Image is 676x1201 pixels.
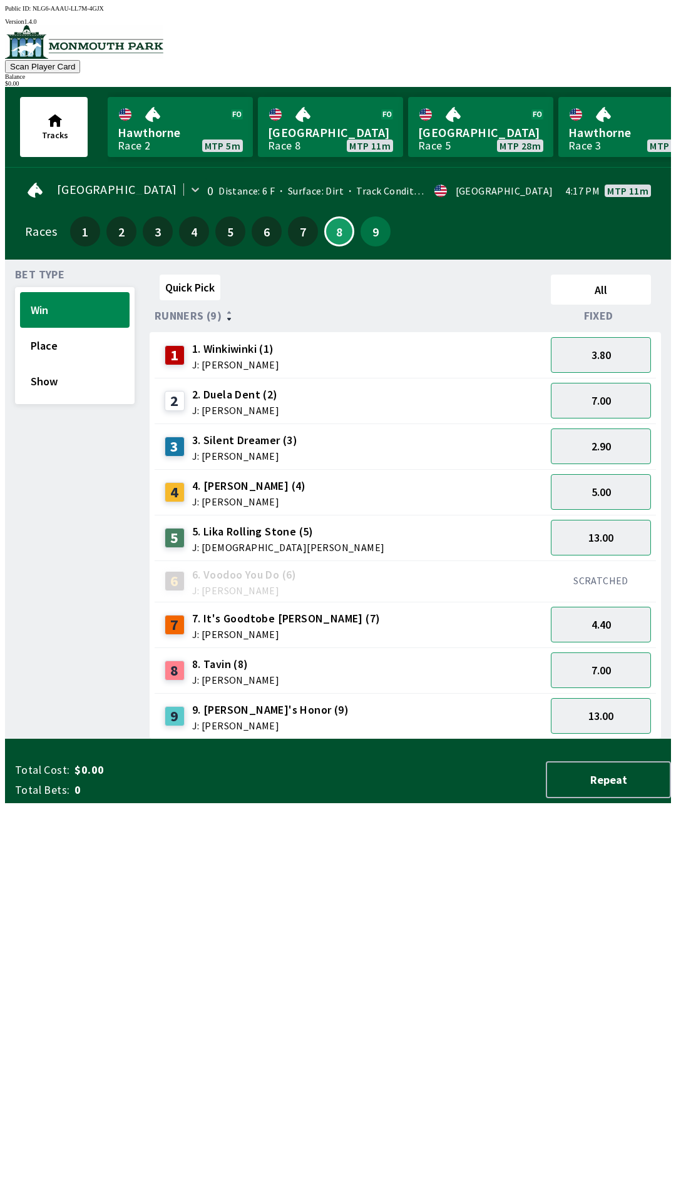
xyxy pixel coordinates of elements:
[165,482,185,502] div: 4
[74,783,272,798] span: 0
[551,474,651,510] button: 5.00
[551,698,651,734] button: 13.00
[291,227,315,236] span: 7
[218,185,275,197] span: Distance: 6 F
[15,783,69,798] span: Total Bets:
[546,310,656,322] div: Fixed
[42,129,68,141] span: Tracks
[192,451,297,461] span: J: [PERSON_NAME]
[218,227,242,236] span: 5
[192,341,279,357] span: 1. Winkiwinki (1)
[192,542,385,552] span: J: [DEMOGRAPHIC_DATA][PERSON_NAME]
[70,216,100,246] button: 1
[192,478,306,494] span: 4. [PERSON_NAME] (4)
[165,280,215,295] span: Quick Pick
[551,337,651,373] button: 3.80
[344,185,454,197] span: Track Condition: Firm
[207,186,213,196] div: 0
[288,216,318,246] button: 7
[591,348,611,362] span: 3.80
[565,186,600,196] span: 4:17 PM
[5,25,163,59] img: venue logo
[165,528,185,548] div: 5
[268,124,393,141] span: [GEOGRAPHIC_DATA]
[268,141,300,151] div: Race 8
[591,663,611,677] span: 7.00
[499,141,541,151] span: MTP 28m
[25,226,57,236] div: Races
[556,283,645,297] span: All
[607,186,648,196] span: MTP 11m
[20,363,130,399] button: Show
[192,432,297,448] span: 3. Silent Dreamer (3)
[192,567,297,583] span: 6. Voodoo You Do (6)
[5,80,671,87] div: $ 0.00
[551,652,651,688] button: 7.00
[557,773,660,787] span: Repeat
[364,227,387,236] span: 9
[31,303,119,317] span: Win
[192,524,385,540] span: 5. Lika Rolling Stone (5)
[165,661,185,681] div: 8
[33,5,104,12] span: NLG6-AAAU-LL7M-4GJX
[155,311,222,321] span: Runners (9)
[5,18,671,25] div: Version 1.4.0
[143,216,173,246] button: 3
[418,141,451,151] div: Race 5
[205,141,240,151] span: MTP 5m
[192,497,306,507] span: J: [PERSON_NAME]
[551,520,651,555] button: 13.00
[551,383,651,418] button: 7.00
[31,338,119,353] span: Place
[73,227,97,236] span: 1
[108,97,253,157] a: HawthorneRace 2MTP 5m
[5,73,671,80] div: Balance
[192,721,349,731] span: J: [PERSON_NAME]
[591,617,611,632] span: 4.40
[456,186,553,196] div: [GEOGRAPHIC_DATA]
[275,185,344,197] span: Surface: Dirt
[192,611,381,627] span: 7. It's Goodtobe [PERSON_NAME] (7)
[324,216,354,246] button: 8
[192,585,297,595] span: J: [PERSON_NAME]
[160,275,220,300] button: Quick Pick
[252,216,282,246] button: 6
[20,97,88,157] button: Tracks
[165,615,185,635] div: 7
[192,702,349,718] span: 9. [PERSON_NAME]'s Honor (9)
[15,270,64,280] span: Bet Type
[192,387,279,403] span: 2. Duela Dent (2)
[192,360,279,370] span: J: [PERSON_NAME]
[179,216,209,246] button: 4
[258,97,403,157] a: [GEOGRAPHIC_DATA]Race 8MTP 11m
[215,216,245,246] button: 5
[165,571,185,591] div: 6
[418,124,543,141] span: [GEOGRAPHIC_DATA]
[165,345,185,365] div: 1
[408,97,553,157] a: [GEOGRAPHIC_DATA]Race 5MTP 28m
[551,607,651,642] button: 4.40
[165,391,185,411] div: 2
[155,310,546,322] div: Runners (9)
[584,311,613,321] span: Fixed
[106,216,136,246] button: 2
[31,374,119,388] span: Show
[591,485,611,499] span: 5.00
[165,706,185,726] div: 9
[551,275,651,305] button: All
[551,574,651,587] div: SCRATCHED
[146,227,170,236] span: 3
[329,228,350,235] span: 8
[546,761,671,798] button: Repeat
[57,185,177,195] span: [GEOGRAPHIC_DATA]
[118,141,150,151] div: Race 2
[361,216,391,246] button: 9
[591,393,611,408] span: 7.00
[349,141,391,151] span: MTP 11m
[20,328,130,363] button: Place
[182,227,206,236] span: 4
[551,428,651,464] button: 2.90
[192,405,279,415] span: J: [PERSON_NAME]
[588,709,613,723] span: 13.00
[192,629,381,639] span: J: [PERSON_NAME]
